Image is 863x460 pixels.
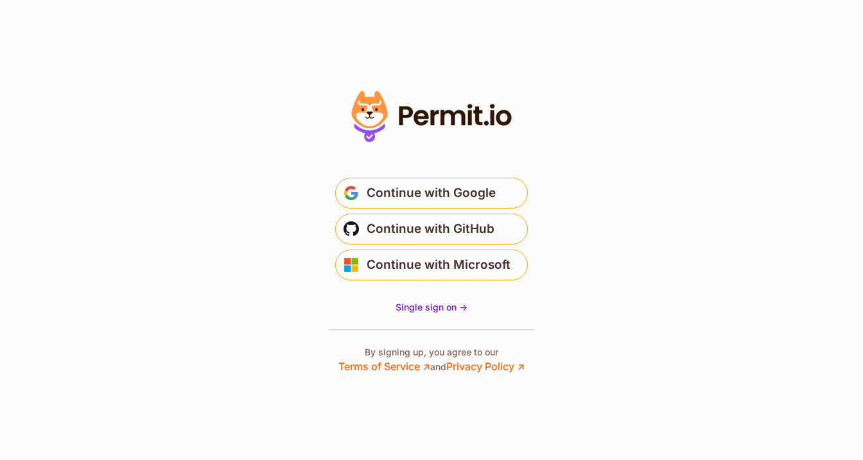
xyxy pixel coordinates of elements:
span: Continue with Microsoft [367,255,510,275]
a: Terms of Service ↗ [338,360,430,373]
a: Single sign on -> [396,301,467,314]
p: By signing up, you agree to our and [338,346,525,374]
span: Continue with Google [367,183,496,203]
span: Single sign on -> [396,302,467,312]
a: Privacy Policy ↗ [446,360,525,373]
button: Continue with Google [335,178,528,209]
button: Continue with Microsoft [335,250,528,280]
button: Continue with GitHub [335,214,528,244]
span: Continue with GitHub [367,219,494,239]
